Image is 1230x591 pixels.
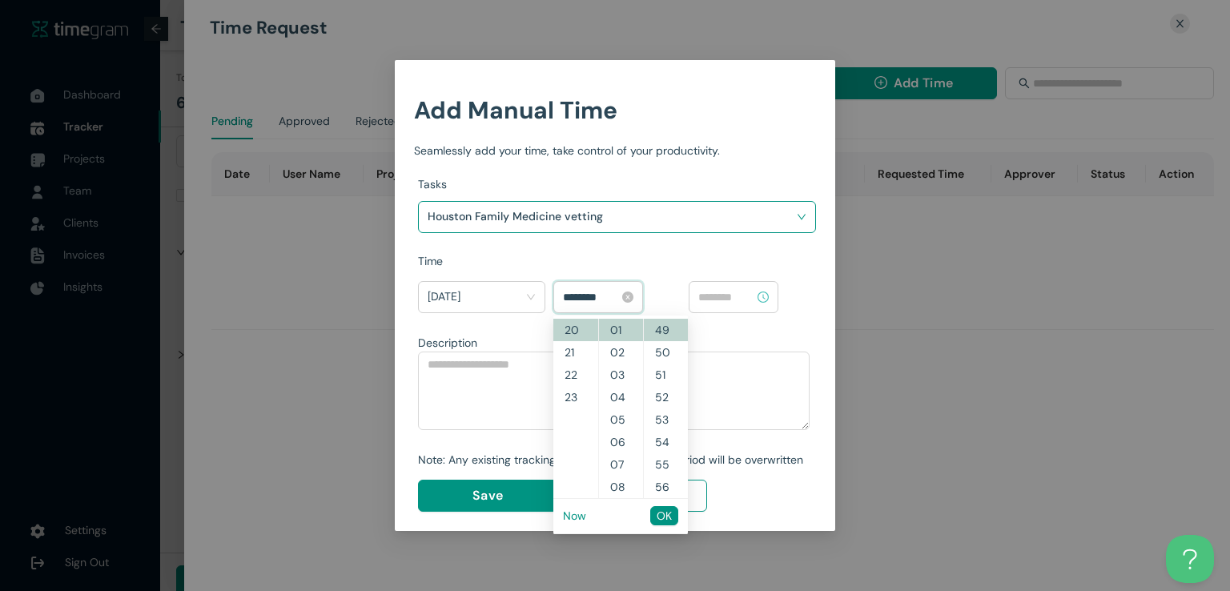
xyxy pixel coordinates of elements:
[644,476,688,498] div: 56
[428,204,616,228] h1: Houston Family Medicine vetting
[599,453,643,476] div: 07
[553,319,598,341] div: 20
[418,334,810,352] div: Description
[644,364,688,386] div: 51
[553,341,598,364] div: 21
[644,431,688,453] div: 54
[599,341,643,364] div: 02
[472,485,503,505] span: Save
[1166,535,1214,583] iframe: Toggle Customer Support
[644,453,688,476] div: 55
[553,364,598,386] div: 22
[644,319,688,341] div: 49
[644,408,688,431] div: 53
[650,506,678,525] button: OK
[599,319,643,341] div: 01
[599,431,643,453] div: 06
[644,341,688,364] div: 50
[414,91,816,129] h1: Add Manual Time
[599,476,643,498] div: 08
[622,291,633,303] span: close-circle
[414,142,816,159] div: Seamlessly add your time, take control of your productivity.
[657,507,672,525] span: OK
[428,284,536,310] span: Today
[599,386,643,408] div: 04
[644,386,688,408] div: 52
[418,451,810,468] div: Note: Any existing tracking data for the selected period will be overwritten
[418,252,816,270] div: Time
[553,386,598,408] div: 23
[599,408,643,431] div: 05
[418,480,557,512] button: Save
[563,509,586,523] a: Now
[599,364,643,386] div: 03
[418,175,816,193] div: Tasks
